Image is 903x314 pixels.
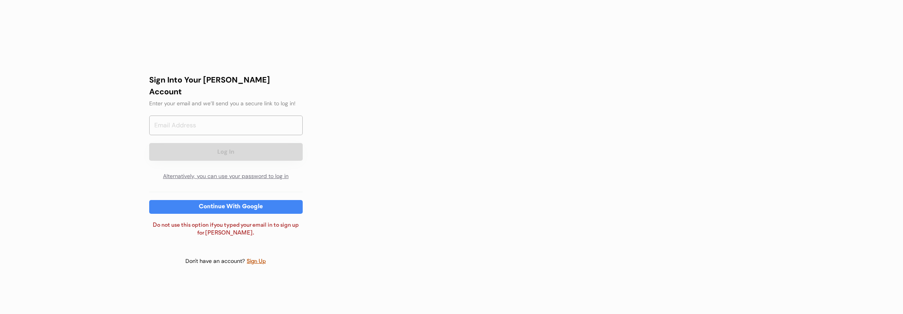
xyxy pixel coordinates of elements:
[149,143,303,161] button: Log In
[196,204,265,210] div: Continue With Google
[149,169,303,184] div: Alternatively, you can use your password to log in
[149,116,303,135] input: Email Address
[149,222,303,237] div: Do not use this option if you typed your email in to sign up for [PERSON_NAME].
[185,257,246,265] div: Don't have an account?
[246,257,266,266] div: Sign Up
[149,99,303,108] div: Enter your email and we’ll send you a secure link to log in!
[149,74,303,97] div: Sign Into Your [PERSON_NAME] Account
